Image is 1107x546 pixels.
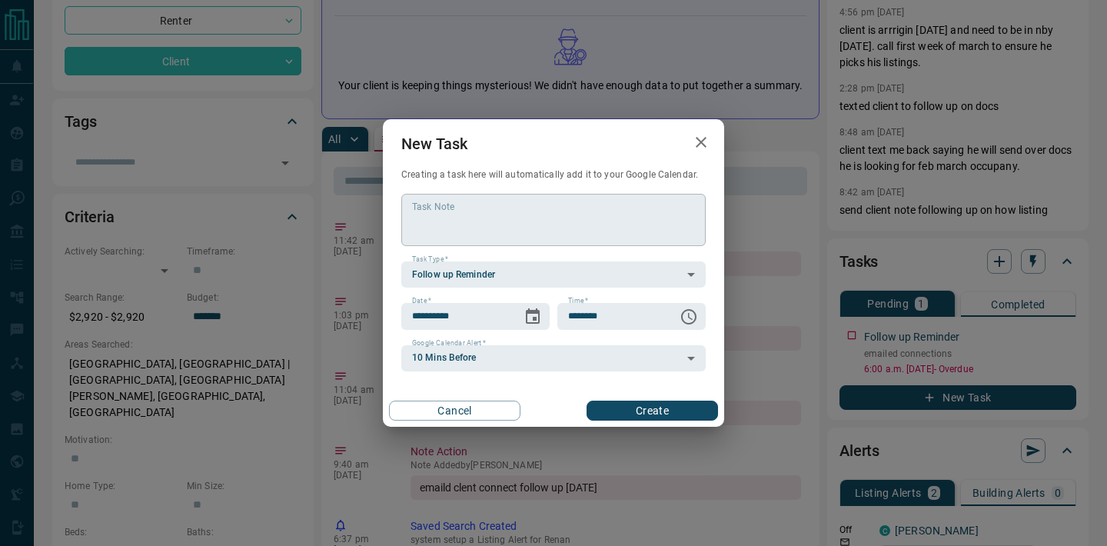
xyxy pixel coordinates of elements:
label: Date [412,296,431,306]
div: Follow up Reminder [401,261,706,288]
button: Create [587,401,718,421]
p: Creating a task here will automatically add it to your Google Calendar. [401,168,706,181]
h2: New Task [383,119,486,168]
button: Choose date, selected date is Feb 20, 2026 [517,301,548,332]
label: Task Type [412,255,448,265]
button: Cancel [389,401,520,421]
div: 10 Mins Before [401,345,706,371]
label: Time [568,296,588,306]
label: Google Calendar Alert [412,338,486,348]
button: Choose time, selected time is 6:00 AM [673,301,704,332]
